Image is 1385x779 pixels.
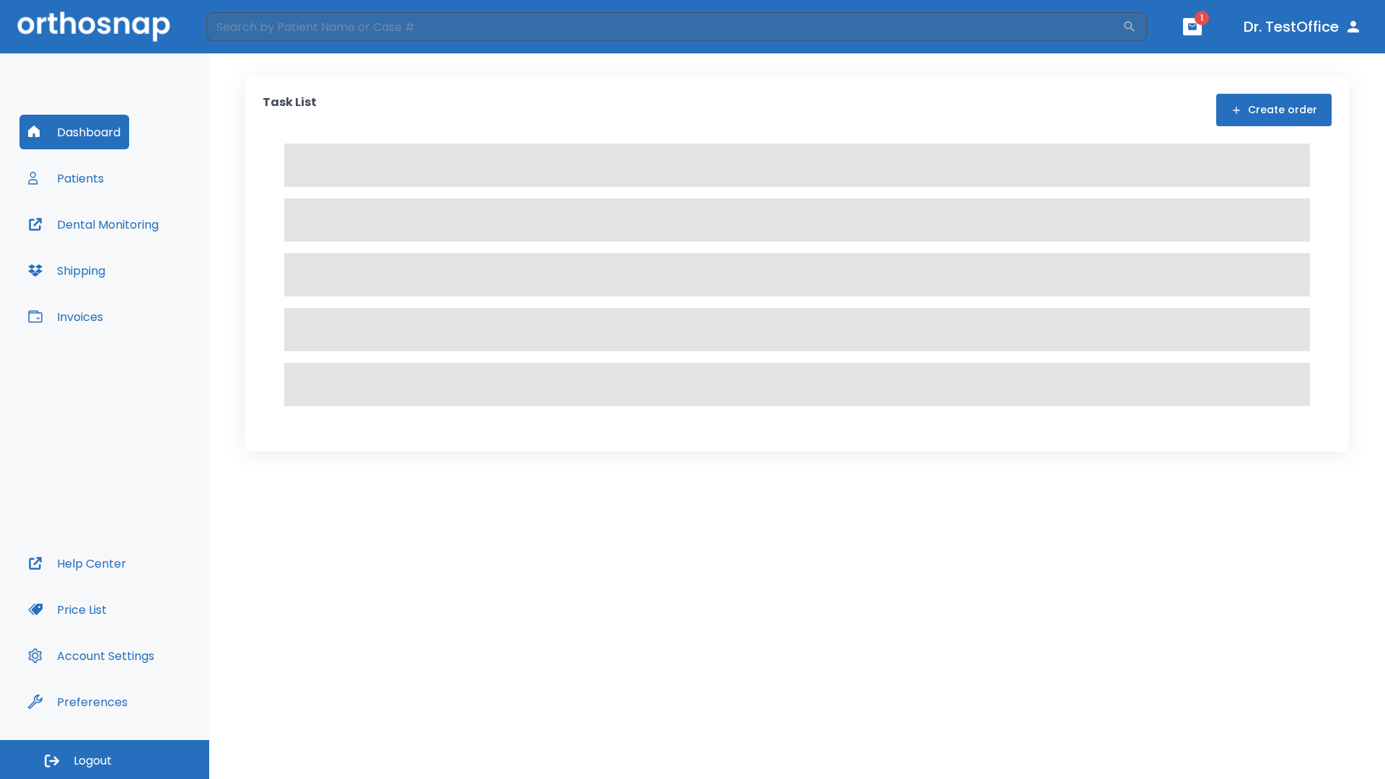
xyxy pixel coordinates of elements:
button: Shipping [19,253,114,288]
button: Dashboard [19,115,129,149]
span: Logout [74,753,112,769]
span: 1 [1195,11,1209,25]
button: Price List [19,592,115,627]
button: Preferences [19,685,136,719]
button: Account Settings [19,638,163,673]
button: Help Center [19,546,135,581]
input: Search by Patient Name or Case # [206,12,1122,41]
button: Create order [1216,94,1332,126]
img: Orthosnap [17,12,170,41]
button: Dr. TestOffice [1238,14,1368,40]
button: Patients [19,161,113,195]
button: Dental Monitoring [19,207,167,242]
p: Task List [263,94,317,126]
button: Invoices [19,299,112,334]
